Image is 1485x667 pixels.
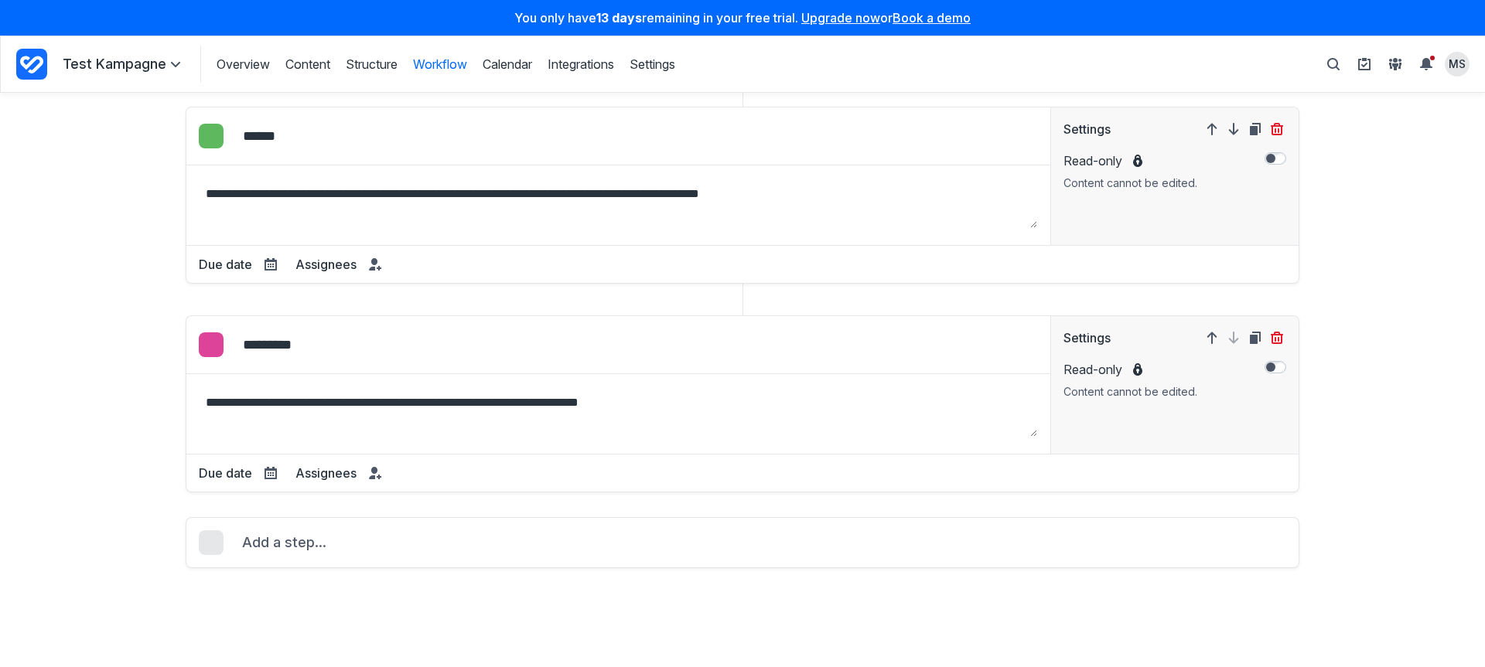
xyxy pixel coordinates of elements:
[1063,151,1197,170] label: Read-only
[1063,120,1111,139] h3: Settings
[186,517,1299,568] button: Add a step...
[199,124,224,148] summary: Edit colour
[413,56,467,73] a: Workflow
[346,56,398,73] a: Structure
[16,46,47,83] a: Project Dashboard
[1063,385,1197,399] div: Content cannot be edited.
[199,255,252,274] h3: Due date
[630,56,675,73] a: Settings
[1203,328,1221,347] button: Move step up
[242,532,326,553] span: Add a step...
[483,56,532,73] a: Calendar
[1321,52,1346,77] button: Toggle search bar
[893,10,971,26] a: Book a demo
[285,56,330,73] a: Content
[1268,328,1286,347] button: Delete step
[199,464,252,482] h3: Due date
[1414,52,1445,77] summary: View Notifications
[9,9,1476,26] p: You only have remaining in your free trial. or
[1352,52,1377,77] button: View set up guide
[548,56,614,73] a: Integrations
[1445,52,1470,77] summary: View profile menu
[1063,360,1197,379] label: Read-only
[1063,328,1111,348] h3: Settings
[1383,52,1408,77] button: View People & Groups
[217,56,270,73] a: Overview
[295,464,357,482] h3: Assignees
[1224,120,1243,138] button: Move step down
[199,332,224,357] summary: Edit colour
[1203,120,1221,138] button: Move step up
[295,255,357,274] h3: Assignees
[1449,56,1466,71] span: MS
[63,55,185,74] summary: Test Kampagne
[596,10,642,26] strong: 13 days
[1246,120,1265,138] button: Duplicate step
[1063,176,1197,190] div: Content cannot be edited.
[801,10,880,26] a: Upgrade now
[1246,328,1265,347] button: Duplicate step
[1268,120,1286,138] button: Delete step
